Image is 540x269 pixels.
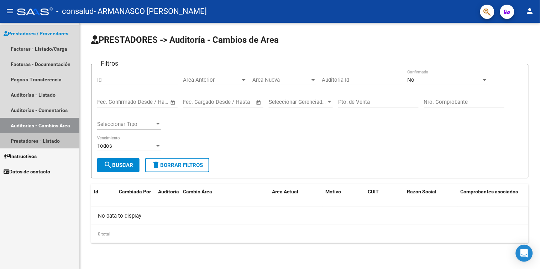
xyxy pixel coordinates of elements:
mat-icon: menu [6,7,14,15]
span: Auditoria [158,189,179,194]
div: No data to display [91,207,529,225]
div: 0 total [91,225,529,243]
datatable-header-cell: Cambiada Por [116,184,155,215]
span: CUIT [368,189,379,194]
span: Comprobantes asociados [461,189,518,194]
datatable-header-cell: Cambio Área [180,184,269,215]
span: Instructivos [4,152,37,160]
span: Seleccionar Tipo [97,121,155,127]
button: Open calendar [169,98,177,107]
input: Start date [183,99,206,105]
datatable-header-cell: Area Actual [269,184,323,215]
span: Borrar Filtros [152,162,203,168]
span: Buscar [104,162,133,168]
span: Cambiada Por [119,189,151,194]
span: No [408,77,415,83]
span: - ARMANASCO [PERSON_NAME] [94,4,207,19]
div: Open Intercom Messenger [516,245,533,262]
input: End date [213,99,247,105]
datatable-header-cell: Razon Social [404,184,458,215]
span: Area Nueva [252,77,310,83]
button: Buscar [97,158,140,172]
mat-icon: person [526,7,534,15]
span: Razon Social [407,189,437,194]
span: Cambio Área [183,189,212,194]
span: PRESTADORES -> Auditoría - Cambios de Area [91,35,279,45]
mat-icon: search [104,161,112,169]
span: Motivo [325,189,341,194]
h3: Filtros [97,59,122,68]
span: Area Actual [272,189,298,194]
span: - consalud [56,4,94,19]
datatable-header-cell: Motivo [323,184,365,215]
span: Todos [97,143,112,149]
input: Start date [97,99,120,105]
span: Seleccionar Gerenciador [269,99,326,105]
button: Open calendar [255,98,263,107]
input: End date [127,99,161,105]
datatable-header-cell: Auditoria [155,184,180,215]
datatable-header-cell: Id [91,184,116,215]
span: Datos de contacto [4,168,50,176]
datatable-header-cell: CUIT [365,184,404,215]
span: Area Anterior [183,77,241,83]
mat-icon: delete [152,161,160,169]
span: Id [94,189,98,194]
button: Borrar Filtros [145,158,209,172]
span: Prestadores / Proveedores [4,30,68,37]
